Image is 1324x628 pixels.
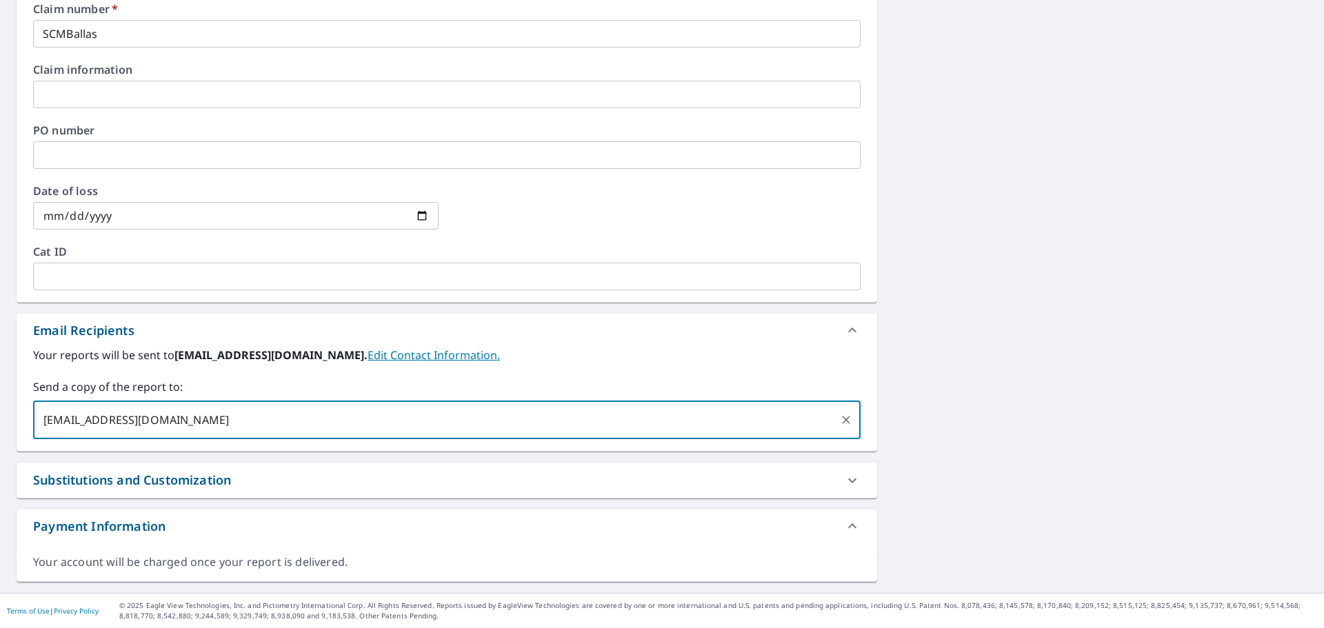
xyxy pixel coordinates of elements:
[17,314,877,347] div: Email Recipients
[33,321,134,340] div: Email Recipients
[33,246,861,257] label: Cat ID
[368,347,500,363] a: EditContactInfo
[17,463,877,498] div: Substitutions and Customization
[33,64,861,75] label: Claim information
[7,606,50,616] a: Terms of Use
[33,347,861,363] label: Your reports will be sent to
[33,554,861,570] div: Your account will be charged once your report is delivered.
[836,410,856,429] button: Clear
[33,3,861,14] label: Claim number
[54,606,99,616] a: Privacy Policy
[33,517,165,536] div: Payment Information
[33,185,439,196] label: Date of loss
[17,509,877,543] div: Payment Information
[33,471,231,489] div: Substitutions and Customization
[7,607,99,615] p: |
[174,347,368,363] b: [EMAIL_ADDRESS][DOMAIN_NAME].
[33,378,861,395] label: Send a copy of the report to:
[119,600,1317,621] p: © 2025 Eagle View Technologies, Inc. and Pictometry International Corp. All Rights Reserved. Repo...
[33,125,861,136] label: PO number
